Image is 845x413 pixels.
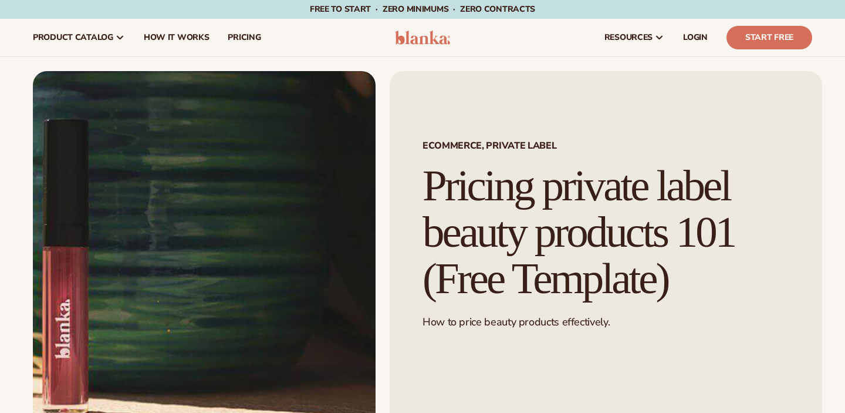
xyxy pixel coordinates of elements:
[683,33,708,42] span: LOGIN
[422,163,789,301] h1: Pricing private label beauty products 101 (Free Template)
[604,33,653,42] span: resources
[674,19,717,56] a: LOGIN
[422,315,610,329] span: How to price beauty products effectively.
[218,19,270,56] a: pricing
[144,33,209,42] span: How It Works
[595,19,674,56] a: resources
[33,33,113,42] span: product catalog
[395,31,451,45] img: logo
[23,19,134,56] a: product catalog
[422,141,789,150] span: Ecommerce, Private Label
[726,26,812,49] a: Start Free
[310,4,535,15] span: Free to start · ZERO minimums · ZERO contracts
[228,33,261,42] span: pricing
[134,19,219,56] a: How It Works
